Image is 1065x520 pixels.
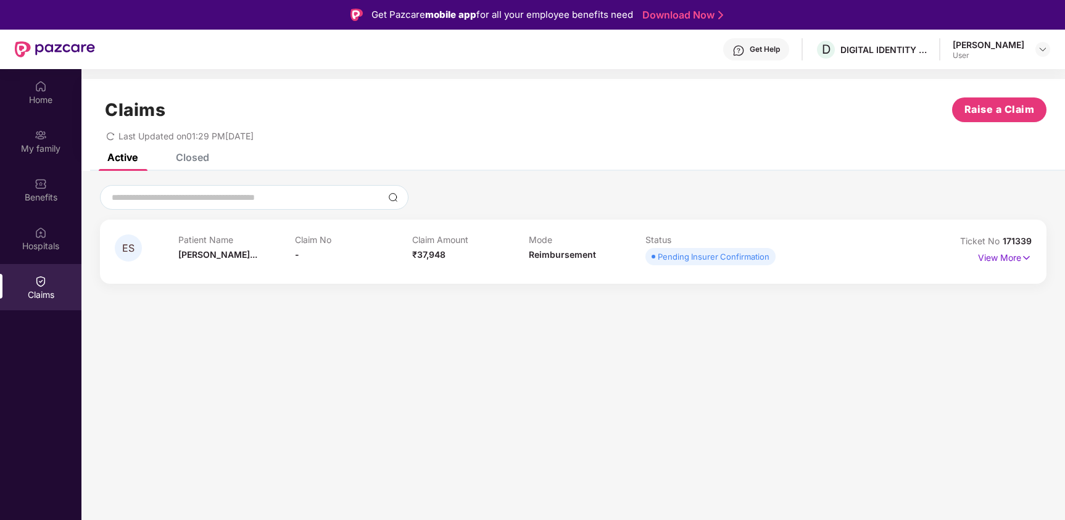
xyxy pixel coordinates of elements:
div: User [953,51,1024,60]
a: Download Now [642,9,719,22]
img: svg+xml;base64,PHN2ZyBpZD0iSG9tZSIgeG1sbnM9Imh0dHA6Ly93d3cudzMub3JnLzIwMDAvc3ZnIiB3aWR0aD0iMjAiIG... [35,80,47,93]
img: svg+xml;base64,PHN2ZyBpZD0iRHJvcGRvd24tMzJ4MzIiIHhtbG5zPSJodHRwOi8vd3d3LnczLm9yZy8yMDAwL3N2ZyIgd2... [1038,44,1048,54]
span: Ticket No [960,236,1003,246]
p: Status [645,234,762,245]
span: ES [122,243,135,254]
div: Pending Insurer Confirmation [658,250,769,263]
div: DIGITAL IDENTITY INDIA PRIVATE LIMITED [840,44,927,56]
button: Raise a Claim [952,97,1046,122]
span: Reimbursement [529,249,596,260]
img: svg+xml;base64,PHN2ZyBpZD0iQ2xhaW0iIHhtbG5zPSJodHRwOi8vd3d3LnczLm9yZy8yMDAwL3N2ZyIgd2lkdGg9IjIwIi... [35,275,47,287]
img: svg+xml;base64,PHN2ZyBpZD0iSGVscC0zMngzMiIgeG1sbnM9Imh0dHA6Ly93d3cudzMub3JnLzIwMDAvc3ZnIiB3aWR0aD... [732,44,745,57]
span: ₹37,948 [412,249,445,260]
img: New Pazcare Logo [15,41,95,57]
div: Active [107,151,138,163]
span: [PERSON_NAME]... [178,249,257,260]
p: Patient Name [178,234,295,245]
p: Claim No [295,234,412,245]
img: svg+xml;base64,PHN2ZyBpZD0iQmVuZWZpdHMiIHhtbG5zPSJodHRwOi8vd3d3LnczLm9yZy8yMDAwL3N2ZyIgd2lkdGg9Ij... [35,178,47,190]
img: Stroke [718,9,723,22]
img: Logo [350,9,363,21]
p: View More [978,248,1032,265]
span: Last Updated on 01:29 PM[DATE] [118,131,254,141]
span: 171339 [1003,236,1032,246]
div: Get Pazcare for all your employee benefits need [371,7,633,22]
p: Mode [529,234,645,245]
span: Raise a Claim [964,102,1035,117]
div: Closed [176,151,209,163]
strong: mobile app [425,9,476,20]
span: D [822,42,831,57]
p: Claim Amount [412,234,529,245]
div: [PERSON_NAME] [953,39,1024,51]
img: svg+xml;base64,PHN2ZyB3aWR0aD0iMjAiIGhlaWdodD0iMjAiIHZpZXdCb3g9IjAgMCAyMCAyMCIgZmlsbD0ibm9uZSIgeG... [35,129,47,141]
span: redo [106,131,115,141]
div: Get Help [750,44,780,54]
span: - [295,249,299,260]
img: svg+xml;base64,PHN2ZyBpZD0iU2VhcmNoLTMyeDMyIiB4bWxucz0iaHR0cDovL3d3dy53My5vcmcvMjAwMC9zdmciIHdpZH... [388,192,398,202]
h1: Claims [105,99,165,120]
img: svg+xml;base64,PHN2ZyB4bWxucz0iaHR0cDovL3d3dy53My5vcmcvMjAwMC9zdmciIHdpZHRoPSIxNyIgaGVpZ2h0PSIxNy... [1021,251,1032,265]
img: svg+xml;base64,PHN2ZyBpZD0iSG9zcGl0YWxzIiB4bWxucz0iaHR0cDovL3d3dy53My5vcmcvMjAwMC9zdmciIHdpZHRoPS... [35,226,47,239]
